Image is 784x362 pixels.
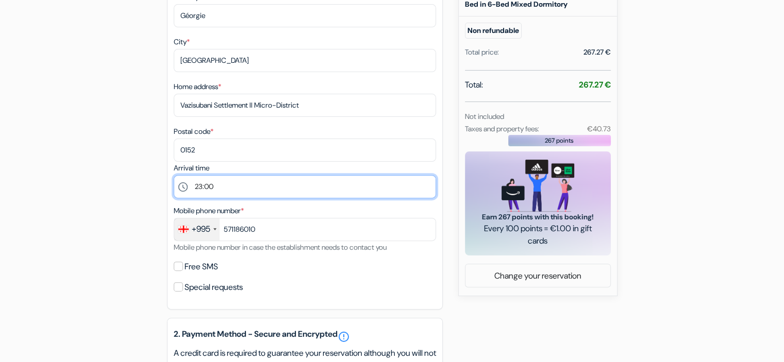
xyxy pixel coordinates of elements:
font: 2. Payment Method - Secure and Encrypted [174,329,338,339]
font: 267.27 € [579,79,611,90]
font: 267.27 € [583,47,611,57]
font: Postal code [174,127,210,136]
font: Special requests [185,282,243,292]
a: Change your reservation [465,265,610,286]
font: Mobile phone number in case the establishment needs to contact you [174,243,387,252]
font: Home address [174,82,218,91]
div: Georgia (საქართველო): +995 [174,218,220,240]
font: Taxes and property fees: [465,124,539,133]
font: Total price: [465,47,499,57]
font: 267 points [545,136,574,145]
font: Mobile phone number [174,206,241,215]
font: Change your reservation [494,270,581,281]
input: 555 12 34 56 [174,218,436,241]
font: Total: [465,79,483,90]
a: error_outline [338,326,350,343]
font: Non refundable [468,26,519,35]
font: Every 100 points = €1.00 in gift cards [484,223,592,246]
img: gift_card_hero_new.png [502,160,574,212]
font: Not included [465,112,504,121]
font: City [174,37,187,46]
font: Earn 267 points with this booking! [482,212,594,221]
div: +995 [192,223,210,235]
font: Arrival time [174,163,209,173]
font: Free SMS [185,261,218,272]
font: error_outline [338,331,350,343]
font: €40.73 [587,124,610,133]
